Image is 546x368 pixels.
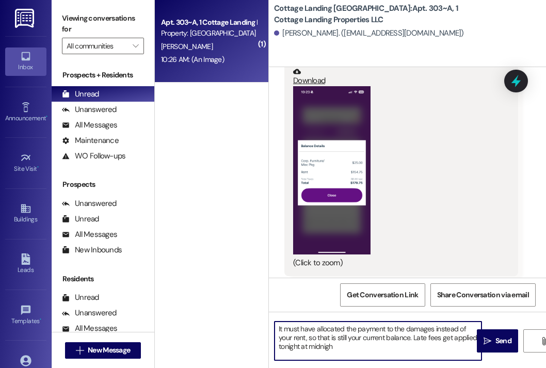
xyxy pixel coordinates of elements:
div: WO Follow-ups [62,151,125,162]
div: Unread [62,214,99,225]
label: Viewing conversations for [62,10,144,38]
div: New Inbounds [62,245,122,255]
div: [PERSON_NAME]. ([EMAIL_ADDRESS][DOMAIN_NAME]) [274,28,464,39]
a: Templates • [5,301,46,329]
span: Send [495,335,511,346]
button: New Message [65,342,141,359]
div: All Messages [62,323,117,334]
span: • [46,113,47,120]
button: Send [477,329,518,353]
div: All Messages [62,120,117,131]
span: Share Conversation via email [437,290,529,300]
div: Apt. 303~A, 1 Cottage Landing Properties LLC [161,17,256,28]
span: [PERSON_NAME] [161,42,213,51]
a: Buildings [5,200,46,228]
div: Prospects [52,179,154,190]
span: • [40,316,41,323]
div: Residents [52,274,154,284]
textarea: It must have allocated the payment to the damages instead of your rent, so that is still your cur... [275,322,481,360]
a: Download [293,68,502,86]
div: Unread [62,89,99,100]
i:  [484,337,491,345]
input: All communities [67,38,127,54]
span: New Message [88,345,130,356]
div: Unread [62,292,99,303]
a: Inbox [5,47,46,75]
button: Share Conversation via email [430,283,536,307]
div: Tagged as: [284,276,518,291]
b: Cottage Landing [GEOGRAPHIC_DATA]: Apt. 303~A, 1 Cottage Landing Properties LLC [274,3,480,25]
div: Unanswered [62,198,117,209]
button: Get Conversation Link [340,283,425,307]
a: Site Visit • [5,149,46,177]
div: Unanswered [62,308,117,318]
a: Leads [5,250,46,278]
div: Prospects + Residents [52,70,154,81]
div: (Click to zoom) [293,258,502,268]
div: Unanswered [62,104,117,115]
div: Property: [GEOGRAPHIC_DATA] [GEOGRAPHIC_DATA] [161,28,256,39]
span: • [37,164,39,171]
button: Zoom image [293,86,371,254]
span: Get Conversation Link [347,290,418,300]
div: All Messages [62,229,117,240]
i:  [133,42,138,50]
img: ResiDesk Logo [15,9,36,28]
i:  [76,346,84,355]
div: 10:26 AM: (An Image) [161,55,224,64]
div: Maintenance [62,135,119,146]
